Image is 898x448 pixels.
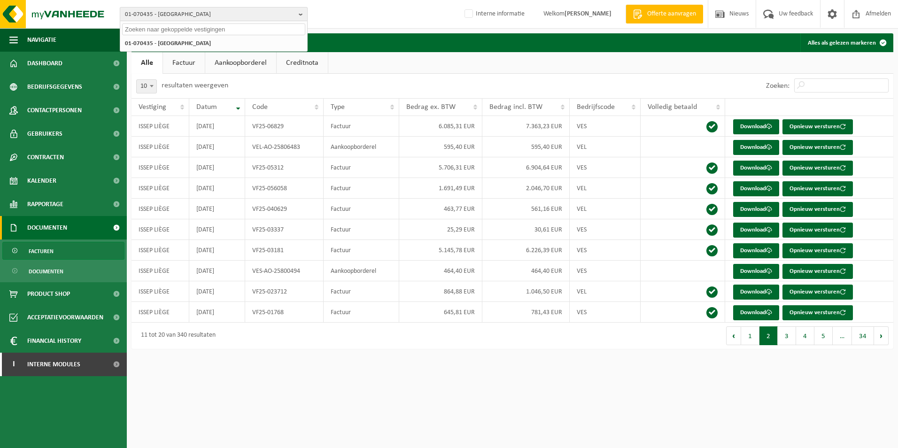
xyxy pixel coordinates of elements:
td: VF25-01768 [245,302,324,323]
span: Bedrijfsgegevens [27,75,82,99]
span: Contactpersonen [27,99,82,122]
a: Download [733,285,779,300]
button: Opnieuw versturen [782,140,853,155]
span: Kalender [27,169,56,193]
label: Interne informatie [463,7,525,21]
td: Factuur [324,199,399,219]
td: 464,40 EUR [482,261,570,281]
span: Acceptatievoorwaarden [27,306,103,329]
a: Facturen [2,242,124,260]
td: [DATE] [189,157,245,178]
strong: 01-070435 - [GEOGRAPHIC_DATA] [125,40,211,46]
td: 7.363,23 EUR [482,116,570,137]
button: Opnieuw versturen [782,202,853,217]
span: Documenten [29,263,63,280]
td: VES [570,261,641,281]
label: resultaten weergeven [162,82,228,89]
span: Type [331,103,345,111]
button: 01-070435 - [GEOGRAPHIC_DATA] [120,7,308,21]
td: ISSEP LIÈGE [132,178,189,199]
td: VF25-03181 [245,240,324,261]
td: ISSEP LIÈGE [132,116,189,137]
td: [DATE] [189,178,245,199]
a: Download [733,202,779,217]
td: Factuur [324,116,399,137]
a: Download [733,243,779,258]
td: Factuur [324,157,399,178]
a: Download [733,140,779,155]
button: Previous [726,326,741,345]
td: 464,40 EUR [399,261,482,281]
button: Opnieuw versturen [782,243,853,258]
td: [DATE] [189,219,245,240]
td: VES [570,219,641,240]
td: 463,77 EUR [399,199,482,219]
td: VEL [570,178,641,199]
td: 5.145,78 EUR [399,240,482,261]
span: Contracten [27,146,64,169]
button: 3 [778,326,796,345]
button: Opnieuw versturen [782,264,853,279]
a: Documenten [2,262,124,280]
td: VES [570,157,641,178]
span: Interne modules [27,353,80,376]
button: Opnieuw versturen [782,223,853,238]
a: Download [733,181,779,196]
div: 11 tot 20 van 340 resultaten [136,327,216,344]
td: 25,29 EUR [399,219,482,240]
span: 10 [136,79,157,93]
td: [DATE] [189,116,245,137]
span: Facturen [29,242,54,260]
td: 5.706,31 EUR [399,157,482,178]
button: 4 [796,326,814,345]
td: [DATE] [189,281,245,302]
input: Zoeken naar gekoppelde vestigingen [122,23,305,35]
a: Download [733,264,779,279]
span: Vestiging [139,103,166,111]
td: Aankoopborderel [324,137,399,157]
a: Offerte aanvragen [626,5,703,23]
a: Download [733,305,779,320]
td: 1.691,49 EUR [399,178,482,199]
span: Volledig betaald [648,103,697,111]
td: ISSEP LIÈGE [132,302,189,323]
button: 1 [741,326,759,345]
td: 1.046,50 EUR [482,281,570,302]
button: Opnieuw versturen [782,285,853,300]
td: VEL-AO-25806483 [245,137,324,157]
button: Opnieuw versturen [782,181,853,196]
a: Download [733,119,779,134]
td: VF25-05312 [245,157,324,178]
td: Factuur [324,302,399,323]
td: VF25-023712 [245,281,324,302]
span: 01-070435 - [GEOGRAPHIC_DATA] [125,8,295,22]
label: Zoeken: [766,82,790,90]
td: 595,40 EUR [482,137,570,157]
span: Dashboard [27,52,62,75]
td: ISSEP LIÈGE [132,240,189,261]
strong: [PERSON_NAME] [565,10,612,17]
td: VEL [570,199,641,219]
span: Bedrag incl. BTW [489,103,542,111]
a: Aankoopborderel [205,52,276,74]
a: Alle [132,52,163,74]
button: 5 [814,326,833,345]
td: VES-AO-25800494 [245,261,324,281]
td: [DATE] [189,240,245,261]
span: … [833,326,852,345]
td: 6.226,39 EUR [482,240,570,261]
a: Download [733,161,779,176]
td: Factuur [324,219,399,240]
td: VEL [570,137,641,157]
span: Navigatie [27,28,56,52]
td: [DATE] [189,199,245,219]
span: Bedrijfscode [577,103,615,111]
td: [DATE] [189,261,245,281]
a: Download [733,223,779,238]
button: Opnieuw versturen [782,119,853,134]
button: 2 [759,326,778,345]
span: Code [252,103,268,111]
span: I [9,353,18,376]
td: VES [570,116,641,137]
td: 864,88 EUR [399,281,482,302]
